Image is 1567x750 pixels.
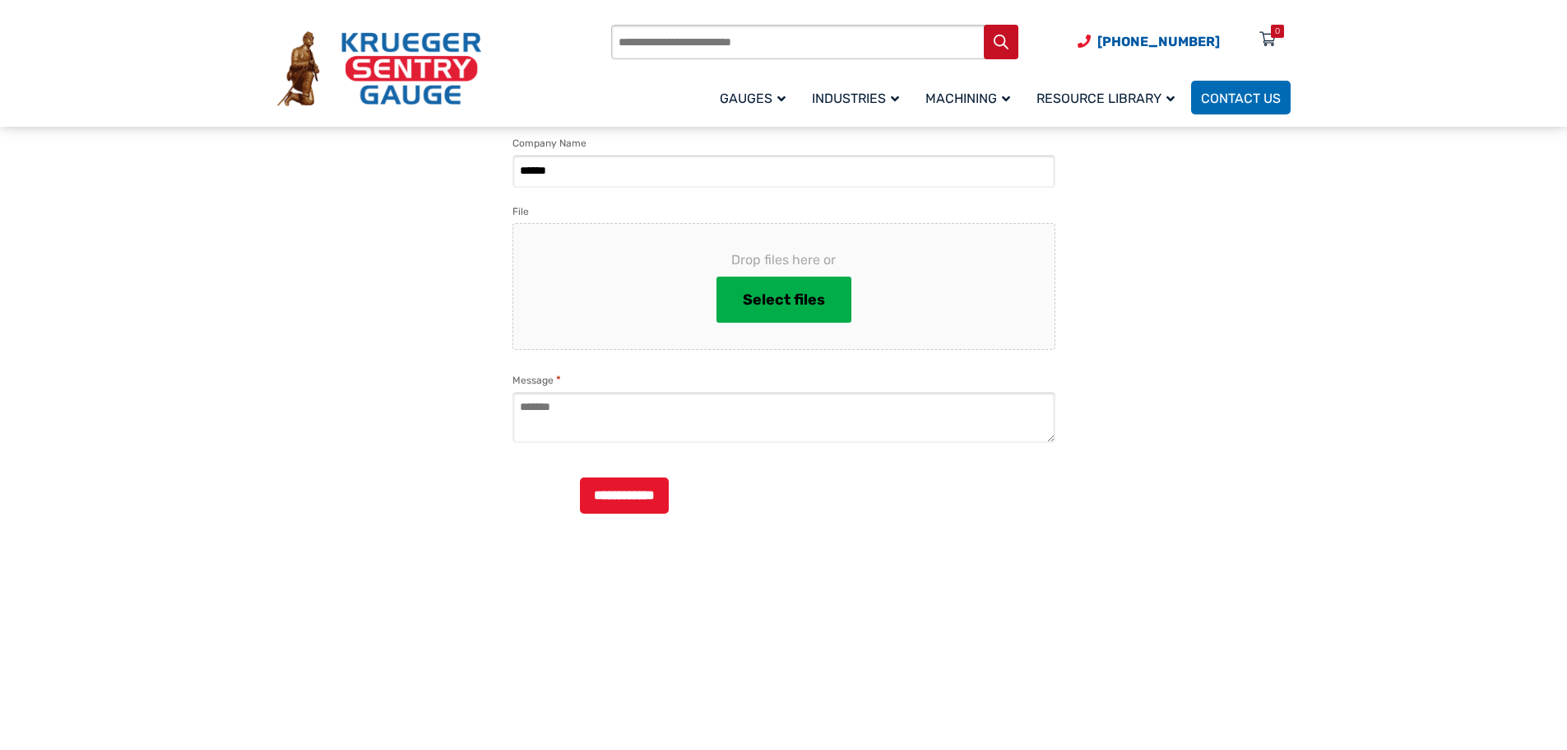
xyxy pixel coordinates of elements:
a: Machining [916,78,1027,117]
button: select files, file [716,277,851,323]
label: Message [512,372,561,389]
a: Phone Number (920) 434-8860 [1078,31,1220,52]
div: 0 [1275,25,1280,38]
label: File [512,203,529,220]
span: Resource Library [1036,91,1175,106]
a: Contact Us [1191,81,1291,114]
a: Industries [802,78,916,117]
span: [PHONE_NUMBER] [1097,34,1220,49]
img: Krueger Sentry Gauge [277,31,481,107]
a: Resource Library [1027,78,1191,117]
a: Gauges [710,78,802,117]
span: Industries [812,91,899,106]
span: Contact Us [1201,91,1281,106]
span: Gauges [720,91,786,106]
span: Machining [925,91,1010,106]
span: Drop files here or [540,250,1028,270]
label: Company Name [512,135,586,151]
